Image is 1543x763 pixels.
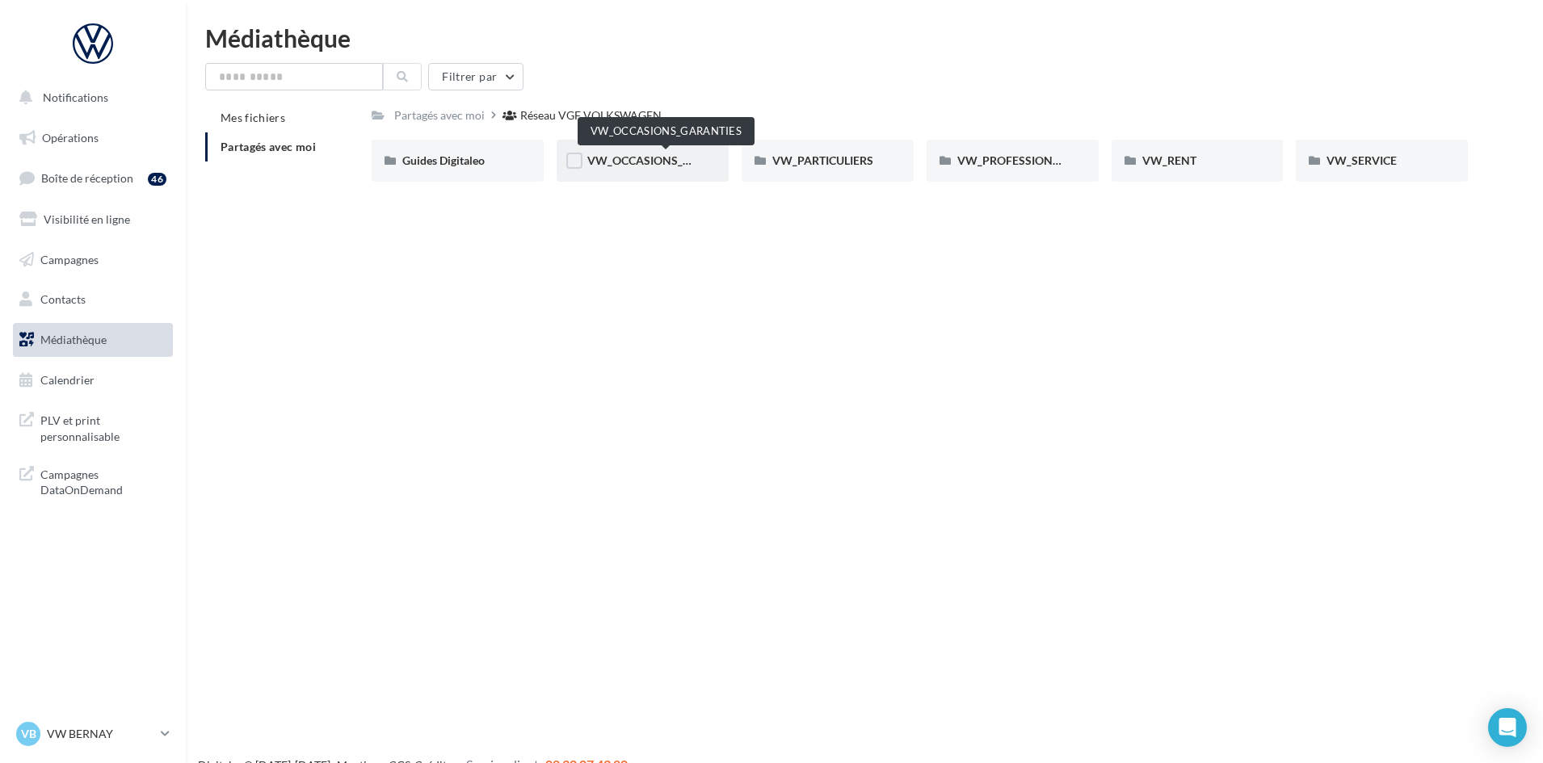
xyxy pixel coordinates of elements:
[21,726,36,742] span: VB
[40,373,95,387] span: Calendrier
[10,363,176,397] a: Calendrier
[40,463,166,498] span: Campagnes DataOnDemand
[205,26,1524,50] div: Médiathèque
[10,81,170,115] button: Notifications
[1326,153,1397,167] span: VW_SERVICE
[43,90,108,104] span: Notifications
[42,131,99,145] span: Opérations
[10,283,176,317] a: Contacts
[40,292,86,306] span: Contacts
[10,203,176,237] a: Visibilité en ligne
[40,252,99,266] span: Campagnes
[148,173,166,186] div: 46
[1142,153,1196,167] span: VW_RENT
[10,121,176,155] a: Opérations
[41,171,133,185] span: Boîte de réception
[957,153,1080,167] span: VW_PROFESSIONNELS
[44,212,130,226] span: Visibilité en ligne
[1488,708,1527,747] div: Open Intercom Messenger
[520,107,662,124] div: Réseau VGF VOLKSWAGEN
[10,323,176,357] a: Médiathèque
[10,403,176,451] a: PLV et print personnalisable
[402,153,485,167] span: Guides Digitaleo
[772,153,873,167] span: VW_PARTICULIERS
[578,117,755,145] div: VW_OCCASIONS_GARANTIES
[221,111,285,124] span: Mes fichiers
[40,409,166,444] span: PLV et print personnalisable
[221,140,316,153] span: Partagés avec moi
[10,161,176,195] a: Boîte de réception46
[47,726,154,742] p: VW BERNAY
[40,333,107,346] span: Médiathèque
[428,63,523,90] button: Filtrer par
[394,107,485,124] div: Partagés avec moi
[13,719,173,749] a: VB VW BERNAY
[10,243,176,277] a: Campagnes
[10,457,176,505] a: Campagnes DataOnDemand
[587,153,746,167] span: VW_OCCASIONS_GARANTIES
